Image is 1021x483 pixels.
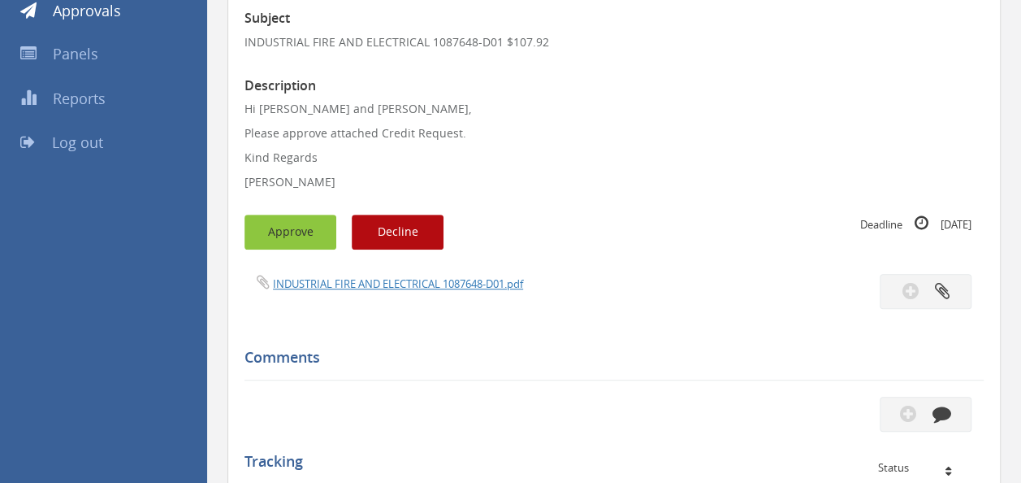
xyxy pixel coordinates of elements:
p: INDUSTRIAL FIRE AND ELECTRICAL 1087648-D01 $107.92 [244,34,984,50]
div: Status [878,462,971,473]
h3: Description [244,79,984,94]
span: Reports [53,89,106,108]
a: INDUSTRIAL FIRE AND ELECTRICAL 1087648-D01.pdf [273,276,523,291]
button: Decline [352,215,443,250]
span: Approvals [53,1,121,20]
h5: Comments [244,350,971,366]
h3: Subject [244,11,984,26]
p: Please approve attached Credit Request. [244,125,984,141]
p: Kind Regards [244,150,984,166]
p: [PERSON_NAME] [244,174,984,190]
button: Approve [244,215,336,250]
h5: Tracking [244,454,971,470]
span: Panels [53,44,98,63]
span: Log out [52,133,103,152]
p: Hi [PERSON_NAME] and [PERSON_NAME], [244,101,984,117]
small: Deadline [DATE] [860,215,971,233]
